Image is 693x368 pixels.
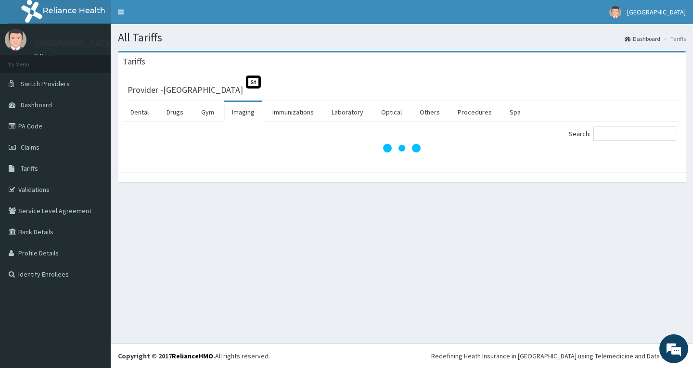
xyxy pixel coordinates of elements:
span: Dashboard [21,101,52,109]
input: Search: [593,127,676,141]
li: Tariffs [661,35,686,43]
a: Dashboard [625,35,660,43]
span: [GEOGRAPHIC_DATA] [627,8,686,16]
a: Immunizations [265,102,321,122]
a: Drugs [159,102,191,122]
span: Claims [21,143,39,152]
span: St [246,76,261,89]
div: Redefining Heath Insurance in [GEOGRAPHIC_DATA] using Telemedicine and Data Science! [431,351,686,361]
a: Optical [373,102,410,122]
a: Laboratory [324,102,371,122]
h1: All Tariffs [118,31,686,44]
span: Tariffs [21,164,38,173]
img: User Image [609,6,621,18]
p: [GEOGRAPHIC_DATA] [34,39,113,48]
h3: Tariffs [123,57,145,66]
svg: audio-loading [383,129,421,167]
h3: Provider - [GEOGRAPHIC_DATA] [128,86,243,94]
img: User Image [5,29,26,51]
a: Procedures [450,102,500,122]
a: Spa [502,102,528,122]
a: RelianceHMO [172,352,213,360]
a: Dental [123,102,156,122]
span: Switch Providers [21,79,70,88]
a: Imaging [224,102,262,122]
a: Online [34,52,57,59]
footer: All rights reserved. [111,343,693,368]
strong: Copyright © 2017 . [118,352,215,360]
a: Others [412,102,448,122]
label: Search: [569,127,676,141]
a: Gym [193,102,222,122]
